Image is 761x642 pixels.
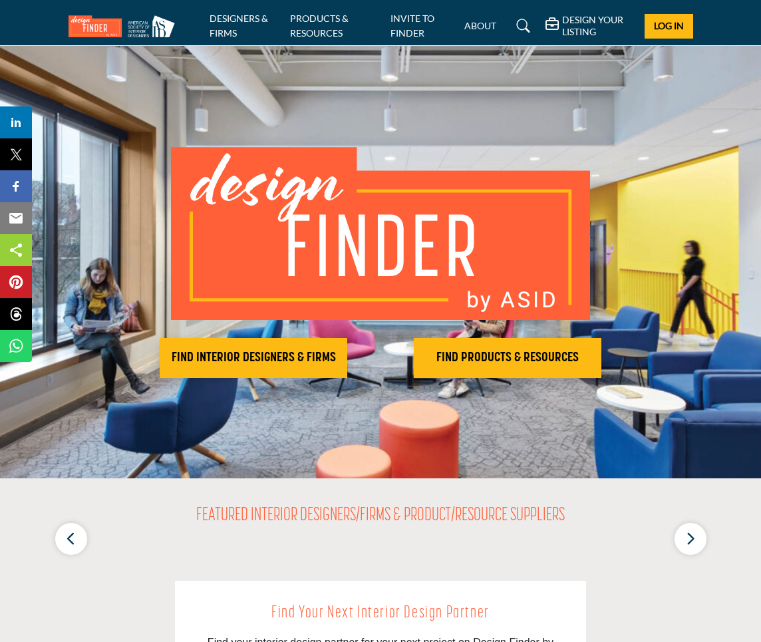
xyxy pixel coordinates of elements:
[504,15,539,37] a: Search
[464,20,496,31] a: ABOUT
[414,338,601,378] button: FIND PRODUCTS & RESOURCES
[171,147,590,320] img: image
[210,13,268,39] a: DESIGNERS & FIRMS
[205,601,557,626] h2: Find Your Next Interior Design Partner
[645,14,692,39] button: Log In
[196,505,565,528] h2: FEATURED INTERIOR DESIGNERS/FIRMS & PRODUCT/RESOURCE SUPPLIERS
[69,15,182,37] img: Site Logo
[164,350,343,366] h2: FIND INTERIOR DESIGNERS & FIRMS
[160,338,347,378] button: FIND INTERIOR DESIGNERS & FIRMS
[390,13,434,39] a: INVITE TO FINDER
[654,20,684,31] span: Log In
[562,14,635,38] h5: DESIGN YOUR LISTING
[290,13,349,39] a: PRODUCTS & RESOURCES
[418,350,597,366] h2: FIND PRODUCTS & RESOURCES
[545,14,635,38] div: DESIGN YOUR LISTING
